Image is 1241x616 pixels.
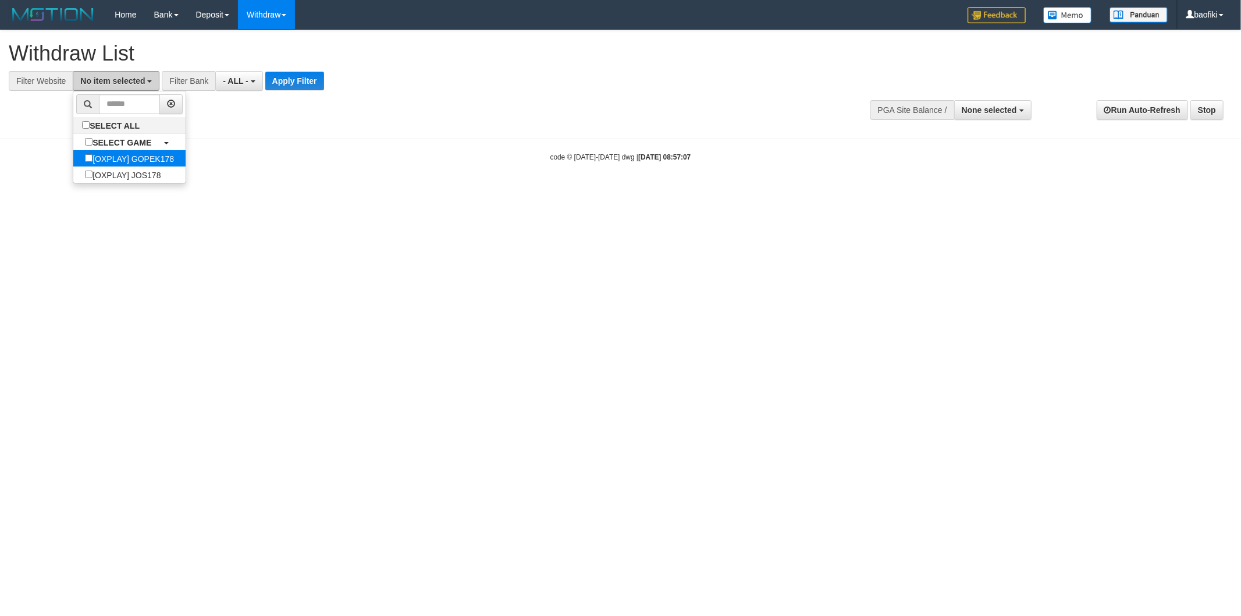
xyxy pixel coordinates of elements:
button: Apply Filter [265,72,324,90]
span: No item selected [80,76,145,86]
a: Stop [1190,100,1224,120]
a: SELECT GAME [73,134,186,150]
input: SELECT GAME [85,138,93,146]
img: MOTION_logo.png [9,6,97,23]
div: PGA Site Balance / [870,100,954,120]
input: SELECT ALL [82,121,90,129]
button: No item selected [73,71,159,91]
img: panduan.png [1110,7,1168,23]
label: [OXPLAY] JOS178 [73,167,172,183]
a: Run Auto-Refresh [1097,100,1188,120]
input: [OXPLAY] GOPEK178 [85,154,93,162]
span: - ALL - [223,76,248,86]
button: - ALL - [215,71,262,91]
small: code © [DATE]-[DATE] dwg | [550,153,691,161]
img: Feedback.jpg [968,7,1026,23]
button: None selected [954,100,1032,120]
label: [OXPLAY] GOPEK178 [73,150,186,167]
img: Button%20Memo.svg [1043,7,1092,23]
div: Filter Bank [162,71,215,91]
label: SELECT ALL [73,117,151,133]
span: None selected [962,105,1017,115]
strong: [DATE] 08:57:07 [638,153,691,161]
b: SELECT GAME [93,138,151,147]
input: [OXPLAY] JOS178 [85,171,93,178]
h1: Withdraw List [9,42,816,65]
div: Filter Website [9,71,73,91]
